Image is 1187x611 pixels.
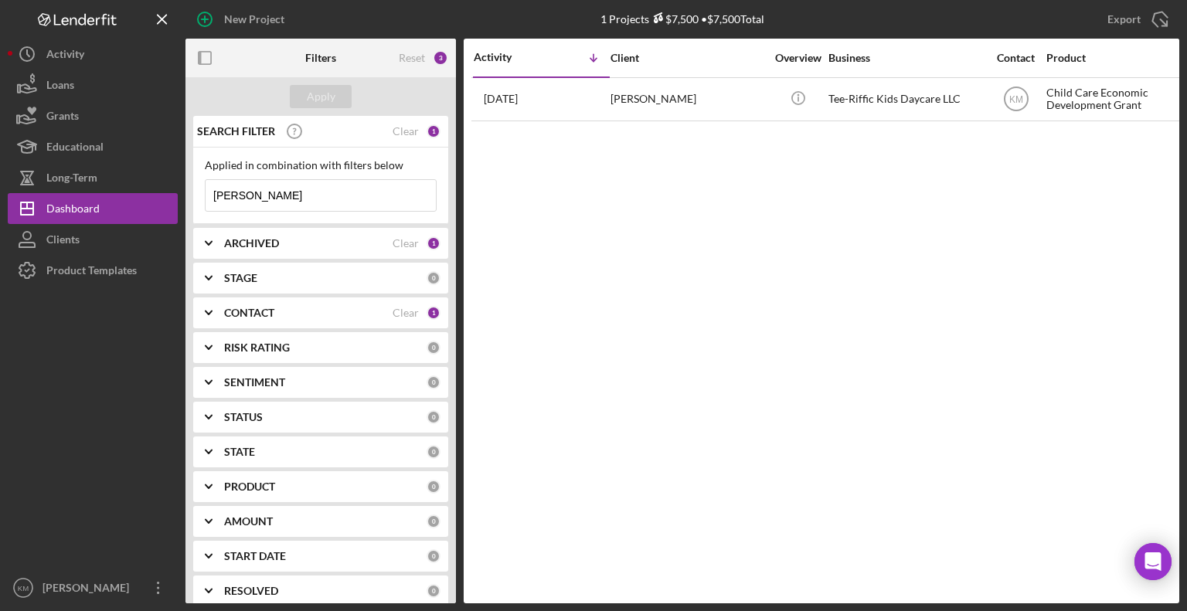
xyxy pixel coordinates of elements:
[224,4,284,35] div: New Project
[393,307,419,319] div: Clear
[427,236,440,250] div: 1
[46,162,97,197] div: Long-Term
[46,193,100,228] div: Dashboard
[8,70,178,100] button: Loans
[828,52,983,64] div: Business
[224,272,257,284] b: STAGE
[484,93,518,105] time: 2025-07-16 21:10
[46,39,84,73] div: Activity
[427,271,440,285] div: 0
[224,585,278,597] b: RESOLVED
[46,131,104,166] div: Educational
[197,125,275,137] b: SEARCH FILTER
[224,550,286,562] b: START DATE
[305,52,336,64] b: Filters
[427,549,440,563] div: 0
[433,50,448,66] div: 3
[1107,4,1141,35] div: Export
[8,572,178,603] button: KM[PERSON_NAME]
[8,224,178,255] button: Clients
[828,79,983,120] div: Tee-Riffic Kids Daycare LLC
[427,341,440,355] div: 0
[224,341,290,354] b: RISK RATING
[224,446,255,458] b: STATE
[611,79,765,120] div: [PERSON_NAME]
[769,52,827,64] div: Overview
[1009,94,1023,105] text: KM
[987,52,1045,64] div: Contact
[427,375,440,389] div: 0
[39,572,139,607] div: [PERSON_NAME]
[600,12,764,25] div: 1 Projects • $7,500 Total
[8,255,178,286] button: Product Templates
[307,85,335,108] div: Apply
[427,514,440,528] div: 0
[46,255,137,290] div: Product Templates
[290,85,352,108] button: Apply
[8,162,178,193] button: Long-Term
[46,224,80,259] div: Clients
[185,4,300,35] button: New Project
[427,124,440,138] div: 1
[8,193,178,224] button: Dashboard
[611,52,765,64] div: Client
[427,445,440,459] div: 0
[224,480,275,493] b: PRODUCT
[46,100,79,135] div: Grants
[399,52,425,64] div: Reset
[8,131,178,162] button: Educational
[224,237,279,249] b: ARCHIVED
[427,306,440,320] div: 1
[8,100,178,131] button: Grants
[18,584,29,592] text: KM
[46,70,74,104] div: Loans
[205,159,437,171] div: Applied in combination with filters below
[224,307,274,319] b: CONTACT
[393,237,419,249] div: Clear
[427,410,440,424] div: 0
[224,411,263,423] b: STATUS
[649,12,699,25] div: $7,500
[224,515,273,528] b: AMOUNT
[1134,543,1172,580] div: Open Intercom Messenger
[8,39,178,70] button: Activity
[427,480,440,494] div: 0
[474,51,542,63] div: Activity
[1092,4,1179,35] button: Export
[393,125,419,137] div: Clear
[427,584,440,598] div: 0
[224,376,285,389] b: SENTIMENT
